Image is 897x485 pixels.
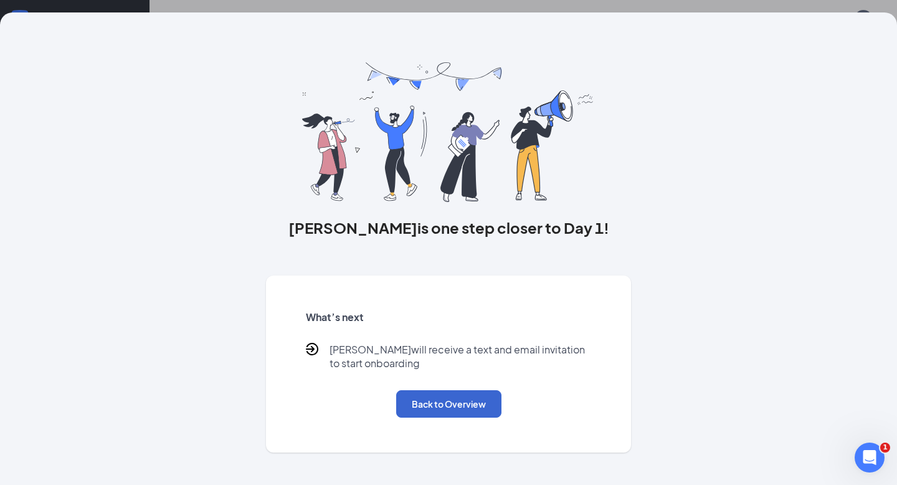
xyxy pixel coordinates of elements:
img: you are all set [302,62,594,202]
h5: What’s next [306,310,592,324]
h3: [PERSON_NAME] is one step closer to Day 1! [266,217,632,238]
p: [PERSON_NAME] will receive a text and email invitation to start onboarding [330,343,592,370]
iframe: Intercom live chat [855,443,885,473]
span: 1 [880,443,890,453]
button: Back to Overview [396,390,501,418]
